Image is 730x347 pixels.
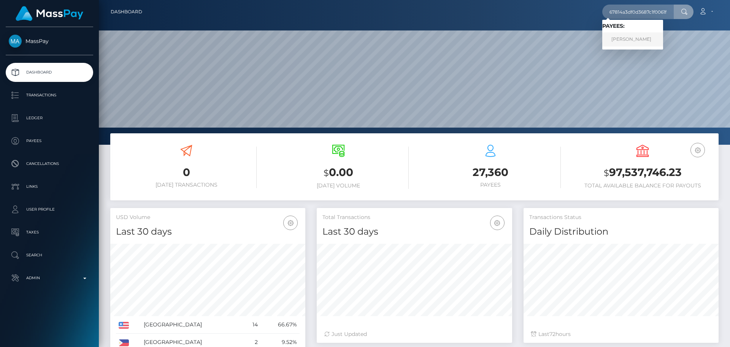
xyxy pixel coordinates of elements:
img: US.png [119,322,129,329]
h3: 0 [116,165,257,180]
div: Just Updated [324,330,504,338]
img: MassPay Logo [16,6,83,21]
a: Admin [6,269,93,288]
h5: Transactions Status [529,214,713,221]
p: Cancellations [9,158,90,170]
h6: [DATE] Volume [268,182,409,189]
a: User Profile [6,200,93,219]
small: $ [324,168,329,178]
a: Links [6,177,93,196]
p: Admin [9,272,90,284]
h4: Last 30 days [322,225,506,238]
img: MassPay [9,35,22,48]
h5: Total Transactions [322,214,506,221]
h4: Daily Distribution [529,225,713,238]
a: Ledger [6,109,93,128]
h3: 0.00 [268,165,409,181]
h6: [DATE] Transactions [116,182,257,188]
p: Links [9,181,90,192]
p: Transactions [9,90,90,101]
a: Transactions [6,86,93,105]
h5: USD Volume [116,214,300,221]
span: MassPay [6,38,93,45]
a: Taxes [6,223,93,242]
td: 66.67% [260,316,300,334]
a: Payees [6,131,93,150]
a: Cancellations [6,154,93,173]
p: Dashboard [9,67,90,78]
p: Search [9,249,90,261]
h4: Last 30 days [116,225,300,238]
a: [PERSON_NAME] [602,32,663,46]
span: 72 [549,331,555,337]
h6: Total Available Balance for Payouts [572,182,713,189]
h6: Payees [420,182,561,188]
h3: 27,360 [420,165,561,180]
h3: 97,537,746.23 [572,165,713,181]
small: $ [604,168,609,178]
p: Ledger [9,112,90,124]
input: Search... [602,5,674,19]
a: Dashboard [111,4,142,20]
a: Dashboard [6,63,93,82]
td: [GEOGRAPHIC_DATA] [141,316,243,334]
p: Taxes [9,227,90,238]
h6: Payees: [602,23,663,29]
img: PH.png [119,339,129,346]
div: Last hours [531,330,711,338]
p: Payees [9,135,90,147]
p: User Profile [9,204,90,215]
a: Search [6,246,93,265]
td: 14 [243,316,260,334]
